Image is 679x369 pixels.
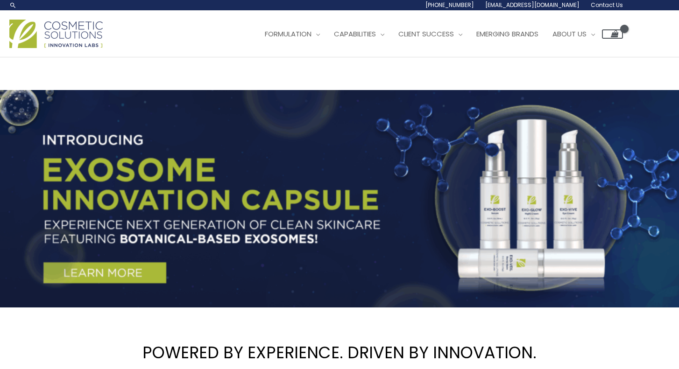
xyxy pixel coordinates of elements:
span: Contact Us [591,1,623,9]
a: Capabilities [327,20,391,48]
a: Emerging Brands [469,20,545,48]
span: [PHONE_NUMBER] [425,1,474,9]
a: Search icon link [9,1,17,9]
span: About Us [552,29,587,39]
img: Cosmetic Solutions Logo [9,20,103,48]
span: Formulation [265,29,311,39]
span: Emerging Brands [476,29,538,39]
span: Capabilities [334,29,376,39]
a: Formulation [258,20,327,48]
a: Client Success [391,20,469,48]
span: [EMAIL_ADDRESS][DOMAIN_NAME] [485,1,580,9]
nav: Site Navigation [251,20,623,48]
span: Client Success [398,29,454,39]
a: View Shopping Cart, empty [602,29,623,39]
a: About Us [545,20,602,48]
